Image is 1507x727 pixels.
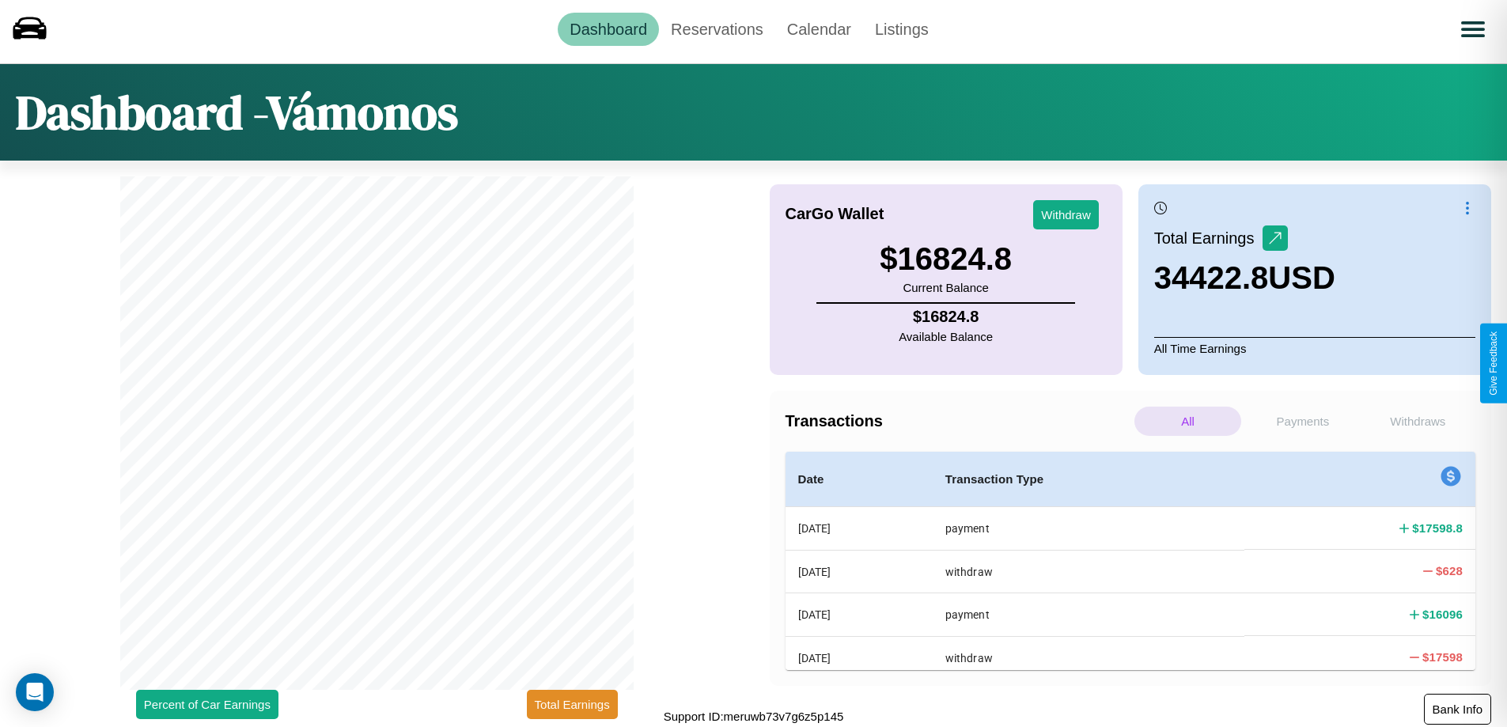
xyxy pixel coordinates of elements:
button: Open menu [1451,7,1495,51]
th: [DATE] [786,593,933,636]
th: [DATE] [786,636,933,679]
h4: CarGo Wallet [786,205,884,223]
th: payment [933,507,1245,551]
button: Total Earnings [527,690,618,719]
div: Give Feedback [1488,331,1499,396]
p: Support ID: meruwb73v7g6z5p145 [664,706,844,727]
a: Reservations [659,13,775,46]
button: Withdraw [1033,200,1099,229]
button: Percent of Car Earnings [136,690,278,719]
a: Calendar [775,13,863,46]
h4: $ 628 [1436,562,1463,579]
th: [DATE] [786,507,933,551]
h3: 34422.8 USD [1154,260,1335,296]
h4: Date [798,470,920,489]
th: payment [933,593,1245,636]
p: Current Balance [880,277,1012,298]
p: All Time Earnings [1154,337,1475,359]
p: Total Earnings [1154,224,1263,252]
a: Listings [863,13,941,46]
h4: $ 17598.8 [1412,520,1463,536]
h3: $ 16824.8 [880,241,1012,277]
h1: Dashboard - Vámonos [16,80,458,145]
h4: Transactions [786,412,1130,430]
th: withdraw [933,550,1245,593]
p: All [1134,407,1241,436]
h4: $ 17598 [1422,649,1463,665]
p: Available Balance [899,326,993,347]
h4: $ 16824.8 [899,308,993,326]
p: Payments [1249,407,1356,436]
h4: Transaction Type [945,470,1232,489]
a: Dashboard [558,13,659,46]
button: Bank Info [1424,694,1491,725]
p: Withdraws [1365,407,1471,436]
th: [DATE] [786,550,933,593]
h4: $ 16096 [1422,606,1463,623]
th: withdraw [933,636,1245,679]
div: Open Intercom Messenger [16,673,54,711]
